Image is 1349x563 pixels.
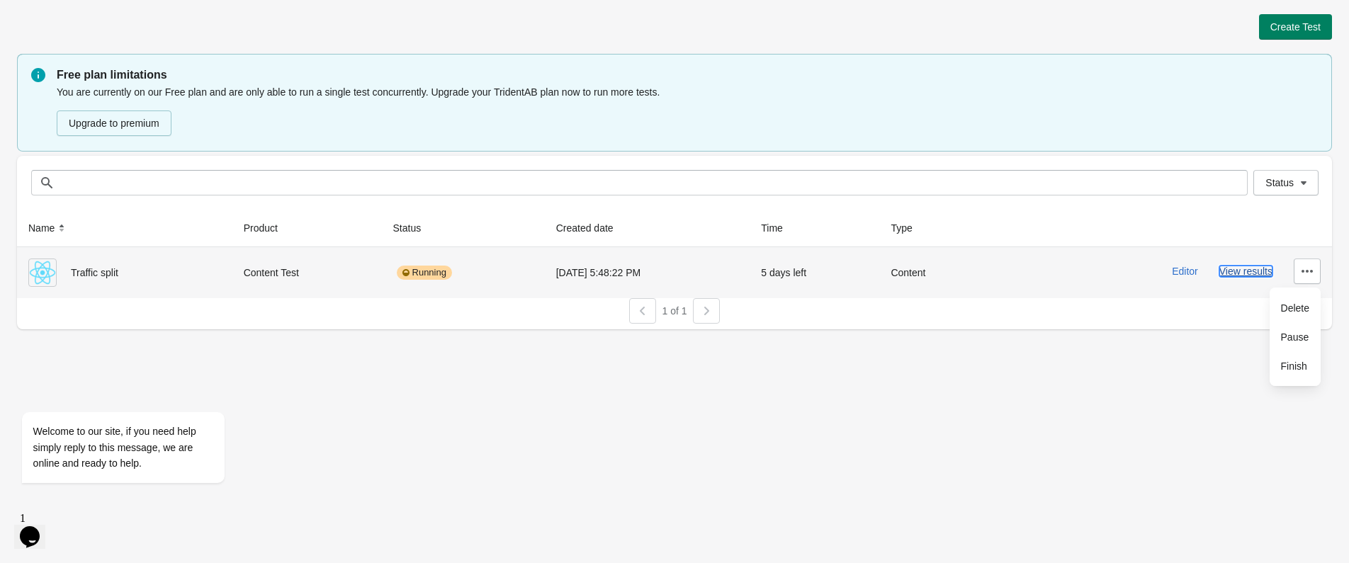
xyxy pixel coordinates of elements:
button: Created date [551,215,633,241]
div: Content [891,258,979,287]
div: Running [397,266,452,280]
button: Pause [1275,322,1315,351]
span: Finish [1281,359,1309,373]
span: Status [1265,177,1294,188]
button: Status [388,215,441,241]
button: Delete [1275,293,1315,322]
button: Finish [1275,351,1315,380]
button: Upgrade to premium [57,110,171,136]
iframe: chat widget [14,506,60,549]
p: Free plan limitations [57,67,1318,84]
button: Status [1253,170,1319,195]
button: Name [23,215,74,241]
button: View results [1219,266,1272,277]
span: 1 of 1 [662,305,687,317]
div: 5 days left [761,258,868,287]
button: Create Test [1259,14,1332,40]
iframe: chat widget [14,284,269,499]
span: Create Test [1270,21,1321,33]
span: Delete [1281,301,1309,315]
span: Pause [1281,330,1309,344]
span: Traffic split [71,267,118,278]
button: Editor [1172,266,1198,277]
button: Type [885,215,932,241]
div: You are currently on our Free plan and are only able to run a single test concurrently. Upgrade y... [57,84,1318,137]
button: Time [755,215,803,241]
div: Content Test [244,258,371,287]
div: [DATE] 5:48:22 PM [556,258,739,287]
button: Product [238,215,298,241]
